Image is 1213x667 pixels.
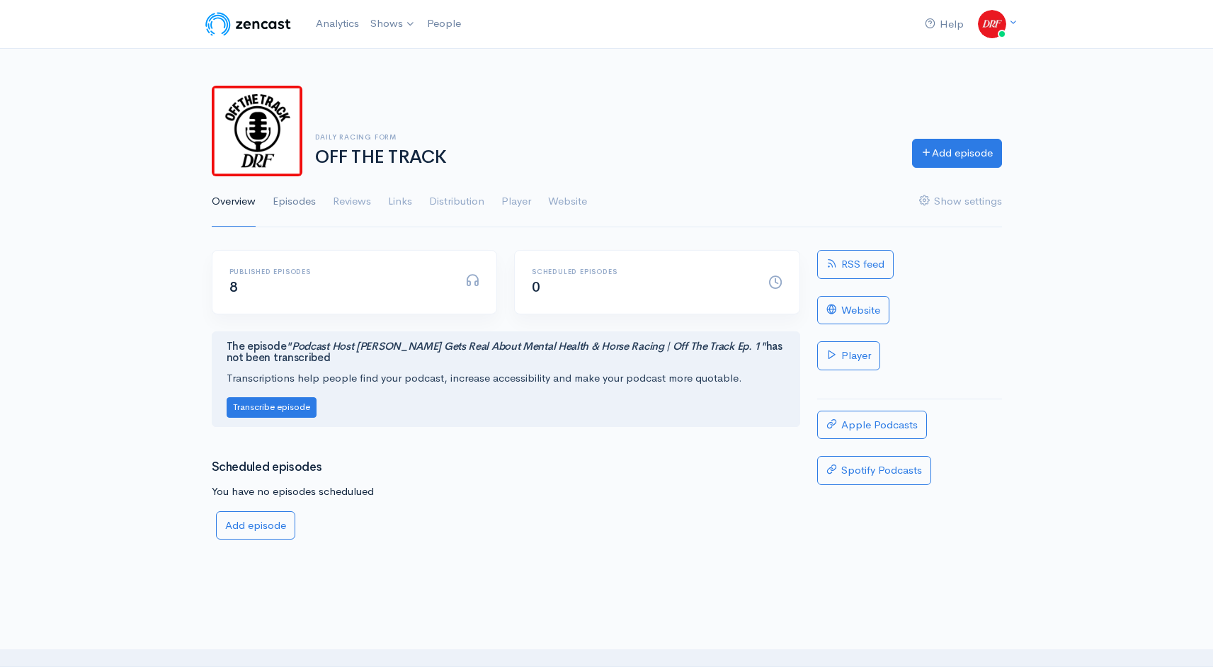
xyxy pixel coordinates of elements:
[229,278,238,296] span: 8
[919,9,969,40] a: Help
[532,268,751,275] h6: Scheduled episodes
[912,139,1002,168] a: Add episode
[817,296,889,325] a: Website
[817,250,894,279] a: RSS feed
[919,176,1002,227] a: Show settings
[203,10,293,38] img: ZenCast Logo
[365,8,421,40] a: Shows
[227,397,317,418] button: Transcribe episode
[227,370,785,387] p: Transcriptions help people find your podcast, increase accessibility and make your podcast more q...
[548,176,587,227] a: Website
[227,341,785,364] h4: The episode has not been transcribed
[532,278,540,296] span: 0
[286,339,766,353] i: "Podcast Host [PERSON_NAME] Gets Real About Mental Health & Horse Racing | Off The Track Ep. 1"
[388,176,412,227] a: Links
[421,8,467,39] a: People
[817,341,880,370] a: Player
[978,10,1006,38] img: ...
[315,133,895,141] h6: Daily Racing Form
[212,176,256,227] a: Overview
[212,484,800,500] p: You have no episodes schedulued
[817,411,927,440] a: Apple Podcasts
[333,176,371,227] a: Reviews
[310,8,365,39] a: Analytics
[817,456,931,485] a: Spotify Podcasts
[315,147,895,168] h1: OFF THE TRACK
[212,461,800,474] h3: Scheduled episodes
[429,176,484,227] a: Distribution
[229,268,449,275] h6: Published episodes
[216,511,295,540] a: Add episode
[273,176,316,227] a: Episodes
[227,399,317,413] a: Transcribe episode
[501,176,531,227] a: Player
